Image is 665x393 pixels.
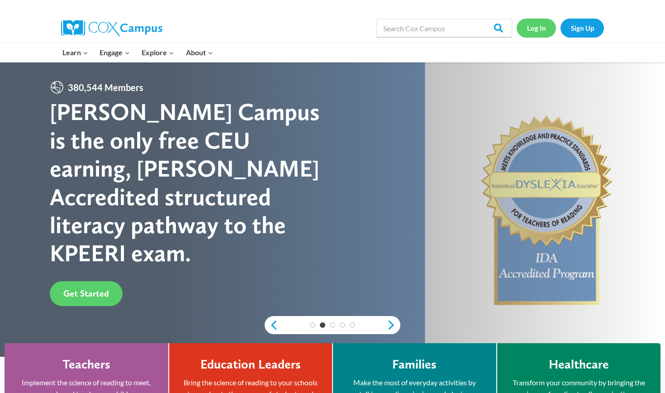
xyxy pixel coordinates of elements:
input: Search Cox Campus [376,19,512,37]
div: [PERSON_NAME] Campus is the only free CEU earning, [PERSON_NAME] Accredited structured literacy p... [50,98,332,267]
button: Child menu of Learn [57,43,94,62]
a: 4 [340,322,345,328]
span: Get Started [63,288,109,299]
a: 5 [350,322,355,328]
a: Get Started [50,281,123,306]
a: 2 [320,322,325,328]
nav: Secondary Navigation [517,19,604,37]
a: next [387,320,400,331]
a: 1 [310,322,315,328]
button: Child menu of Engage [94,43,136,62]
h4: Healthcare [549,357,609,372]
h4: Education Leaders [200,357,301,372]
h4: Teachers [62,357,110,372]
img: Cox Campus [61,20,162,36]
a: 3 [330,322,335,328]
button: Child menu of About [180,43,219,62]
a: previous [265,320,278,331]
span: 380,544 Members [64,80,147,95]
h4: Families [392,357,437,372]
a: Log In [517,19,556,37]
div: content slider buttons [265,316,400,334]
a: Sign Up [560,19,604,37]
nav: Primary Navigation [57,43,218,62]
button: Child menu of Explore [136,43,180,62]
